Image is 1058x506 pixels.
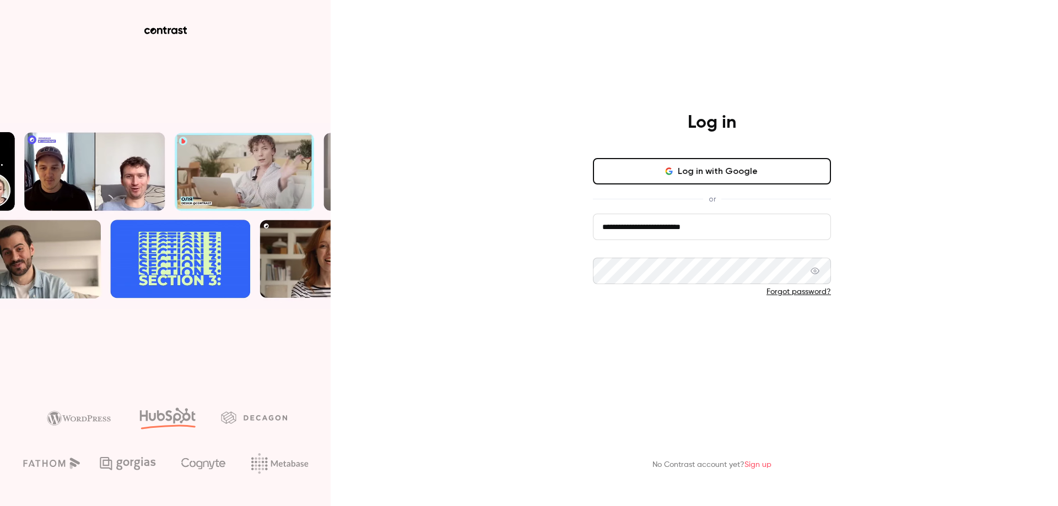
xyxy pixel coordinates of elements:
[703,193,721,205] span: or
[766,288,831,296] a: Forgot password?
[221,411,287,423] img: decagon
[652,459,771,471] p: No Contrast account yet?
[688,112,736,134] h4: Log in
[593,315,831,341] button: Log in
[744,461,771,469] a: Sign up
[593,158,831,184] button: Log in with Google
